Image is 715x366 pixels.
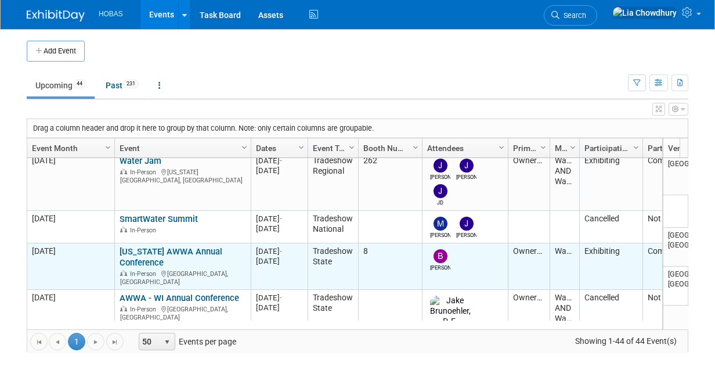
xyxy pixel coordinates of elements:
[497,143,506,152] span: Column Settings
[120,293,239,303] a: AWWA - WI Annual Conference
[308,243,358,290] td: Tradeshow State
[120,138,243,158] a: Event
[411,143,420,152] span: Column Settings
[120,304,245,321] div: [GEOGRAPHIC_DATA], [GEOGRAPHIC_DATA]
[430,296,471,327] img: Jake Brunoehler, P. E.
[642,153,705,211] td: Committed
[130,270,160,278] span: In-Person
[91,338,100,347] span: Go to the next page
[537,138,550,156] a: Column Settings
[130,227,160,234] span: In-Person
[120,268,245,286] div: [GEOGRAPHIC_DATA], [GEOGRAPHIC_DATA]
[120,246,222,268] a: [US_STATE] AWWA Annual Conference
[544,5,597,26] a: Search
[550,243,579,290] td: Water
[280,293,282,302] span: -
[313,138,351,158] a: Event Type (Tradeshow National, Regional, State, Sponsorship, Assoc Event)
[579,153,642,211] td: Exhibiting
[27,119,688,138] div: Drag a column header and drop it here to group by that column. Note: only certain columns are gro...
[120,168,127,174] img: In-Person Event
[434,184,447,198] img: JD Demore
[579,290,642,340] td: Cancelled
[256,224,302,234] div: [DATE]
[120,167,245,184] div: [US_STATE][GEOGRAPHIC_DATA], [GEOGRAPHIC_DATA]
[256,246,302,256] div: [DATE]
[256,293,302,303] div: [DATE]
[410,138,423,156] a: Column Settings
[87,333,104,350] a: Go to the next page
[110,338,120,347] span: Go to the last page
[430,263,450,272] div: Bryant Welch
[434,159,447,173] img: Joe Tipton
[256,138,300,158] a: Dates
[456,231,476,239] div: Jeffrey LeBlanc
[139,333,159,350] span: 50
[430,231,450,239] div: Mike Bussio
[550,290,579,340] td: Water AND Wastewater
[460,159,474,173] img: Jeffrey LeBlanc
[256,166,302,175] div: [DATE]
[73,80,86,88] span: 44
[120,156,161,166] a: Water Jam
[106,333,124,350] a: Go to the last page
[434,217,447,231] img: Mike Bussio
[508,290,550,340] td: Owners/Engineers
[460,217,474,231] img: Jeffrey LeBlanc
[239,138,251,156] a: Column Settings
[358,243,422,290] td: 8
[162,338,172,347] span: select
[120,306,127,311] img: In-Person Event
[456,173,476,181] div: Jeffrey LeBlanc
[508,243,550,290] td: Owners/Engineers
[256,303,302,313] div: [DATE]
[53,338,62,347] span: Go to the previous page
[363,138,414,158] a: Booth Number
[130,168,160,176] span: In-Person
[559,11,586,20] span: Search
[297,143,306,152] span: Column Settings
[27,10,85,21] img: ExhibitDay
[579,211,642,243] td: Cancelled
[27,153,114,211] td: [DATE]
[642,290,705,340] td: Not Going
[27,211,114,243] td: [DATE]
[584,138,635,158] a: Participation Type
[27,290,114,340] td: [DATE]
[123,80,139,88] span: 231
[68,333,85,350] span: 1
[612,6,677,19] img: Lia Chowdhury
[539,143,548,152] span: Column Settings
[567,138,580,156] a: Column Settings
[642,243,705,290] td: Committed
[346,138,359,156] a: Column Settings
[120,227,127,232] img: In-Person Event
[97,74,147,96] a: Past231
[308,290,358,340] td: Tradeshow State
[256,256,302,266] div: [DATE]
[358,153,422,211] td: 262
[347,143,356,152] span: Column Settings
[648,138,698,158] a: Participation
[631,143,641,152] span: Column Settings
[565,333,688,349] span: Showing 1-44 of 44 Event(s)
[32,138,107,158] a: Event Month
[27,243,114,290] td: [DATE]
[555,138,572,158] a: Market
[130,306,160,313] span: In-Person
[642,211,705,243] td: Not Going
[27,74,95,96] a: Upcoming44
[27,41,85,62] button: Add Event
[256,214,302,224] div: [DATE]
[630,138,643,156] a: Column Settings
[49,333,66,350] a: Go to the previous page
[427,138,500,158] a: Attendees
[120,214,198,224] a: SmartWater Summit
[280,247,282,256] span: -
[430,173,450,181] div: Joe Tipton
[508,153,550,211] td: Owners/Engineers
[280,214,282,223] span: -
[240,143,249,152] span: Column Settings
[124,333,248,350] span: Events per page
[99,10,123,18] span: HOBAS
[550,153,579,211] td: Water AND Wastewater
